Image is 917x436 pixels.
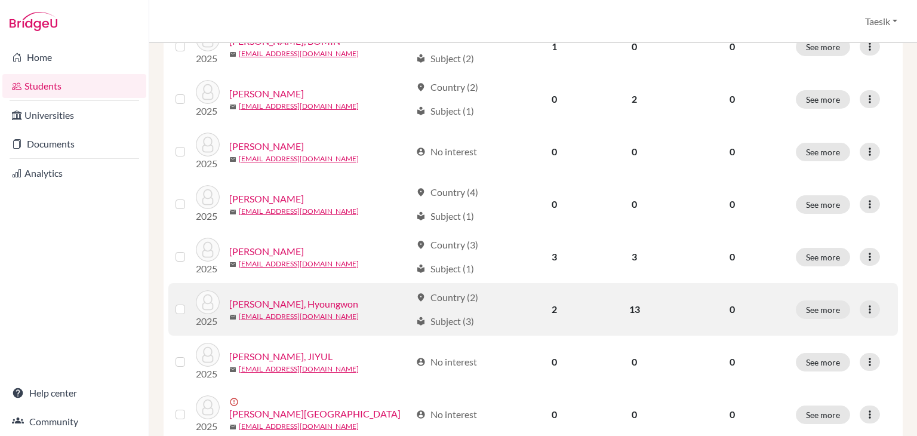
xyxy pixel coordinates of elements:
div: Country (4) [416,185,478,199]
a: [PERSON_NAME][GEOGRAPHIC_DATA] [229,407,401,421]
p: 0 [683,250,781,264]
a: [EMAIL_ADDRESS][DOMAIN_NAME] [239,101,359,112]
td: 13 [593,283,676,336]
a: Community [2,410,146,434]
p: 2025 [196,156,220,171]
a: [EMAIL_ADDRESS][DOMAIN_NAME] [239,421,359,432]
a: [PERSON_NAME], JIYUL [229,349,333,364]
p: 0 [683,92,781,106]
a: [PERSON_NAME] [229,192,304,206]
a: [PERSON_NAME] [229,244,304,259]
span: mail [229,423,236,431]
span: local_library [416,106,426,116]
span: local_library [416,317,426,326]
button: See more [796,406,850,424]
td: 0 [515,125,593,178]
p: 2025 [196,314,220,328]
td: 0 [515,336,593,388]
span: mail [229,156,236,163]
img: KIM, SIWOO [196,238,220,262]
div: No interest [416,145,477,159]
td: 0 [593,20,676,73]
button: See more [796,90,850,109]
td: 3 [515,231,593,283]
a: [EMAIL_ADDRESS][DOMAIN_NAME] [239,48,359,59]
div: Subject (1) [416,104,474,118]
img: Kwak, Hyoungwon [196,290,220,314]
span: account_circle [416,147,426,156]
p: 2025 [196,104,220,118]
a: Students [2,74,146,98]
p: 0 [683,197,781,211]
div: Subject (2) [416,51,474,66]
div: Subject (1) [416,209,474,223]
p: 2025 [196,419,220,434]
span: mail [229,261,236,268]
span: local_library [416,211,426,221]
div: Country (2) [416,290,478,305]
span: location_on [416,188,426,197]
td: 0 [593,178,676,231]
span: location_on [416,293,426,302]
span: error_outline [229,397,241,407]
p: 0 [683,145,781,159]
td: 1 [515,20,593,73]
td: 2 [515,283,593,336]
a: Documents [2,132,146,156]
img: KIM, JIAN [196,133,220,156]
div: No interest [416,407,477,422]
button: See more [796,353,850,371]
p: 2025 [196,51,220,66]
span: local_library [416,264,426,274]
a: [EMAIL_ADDRESS][DOMAIN_NAME] [239,311,359,322]
a: Help center [2,381,146,405]
span: mail [229,208,236,216]
div: Subject (3) [416,314,474,328]
a: [EMAIL_ADDRESS][DOMAIN_NAME] [239,364,359,374]
div: Subject (1) [416,262,474,276]
span: mail [229,103,236,110]
img: LEE, JIYUL [196,343,220,367]
td: 0 [515,73,593,125]
button: Taesik [860,10,903,33]
img: KIM, JAEUNG [196,80,220,104]
button: See more [796,195,850,214]
span: location_on [416,82,426,92]
button: See more [796,248,850,266]
p: 0 [683,407,781,422]
img: KIM, MINSOL [196,185,220,209]
p: 0 [683,302,781,317]
span: account_circle [416,357,426,367]
button: See more [796,300,850,319]
div: Country (2) [416,80,478,94]
td: 3 [593,231,676,283]
td: 0 [593,336,676,388]
p: 0 [683,39,781,54]
span: location_on [416,240,426,250]
a: [EMAIL_ADDRESS][DOMAIN_NAME] [239,206,359,217]
a: [EMAIL_ADDRESS][DOMAIN_NAME] [239,259,359,269]
a: [EMAIL_ADDRESS][DOMAIN_NAME] [239,153,359,164]
span: mail [229,51,236,58]
a: [PERSON_NAME] [229,139,304,153]
span: account_circle [416,410,426,419]
span: mail [229,366,236,373]
p: 2025 [196,262,220,276]
button: See more [796,38,850,56]
a: [PERSON_NAME], Hyoungwon [229,297,358,311]
button: See more [796,143,850,161]
div: No interest [416,355,477,369]
a: [PERSON_NAME] [229,87,304,101]
div: Country (3) [416,238,478,252]
td: 0 [593,125,676,178]
img: LEE, SIEON [196,395,220,419]
img: Bridge-U [10,12,57,31]
a: Universities [2,103,146,127]
span: mail [229,314,236,321]
a: Home [2,45,146,69]
span: local_library [416,54,426,63]
td: 2 [593,73,676,125]
p: 2025 [196,209,220,223]
a: Analytics [2,161,146,185]
td: 0 [515,178,593,231]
